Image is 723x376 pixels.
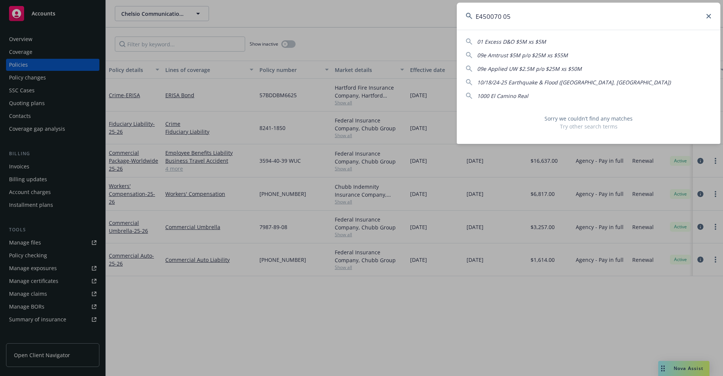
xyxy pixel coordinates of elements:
[466,115,711,122] span: Sorry we couldn’t find any matches
[477,38,546,45] span: 01 Excess D&O $5M xs $5M
[466,122,711,130] span: Try other search terms
[457,3,720,30] input: Search...
[477,52,568,59] span: 09e Amtrust $5M p/o $25M xs $55M
[477,92,528,99] span: 1000 El Camino Real
[477,65,582,72] span: 09e Applied UW $2.5M p/o $25M xs $50M
[477,79,671,86] span: 10/18/24-25 Earthquake & Flood ([GEOGRAPHIC_DATA], [GEOGRAPHIC_DATA])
